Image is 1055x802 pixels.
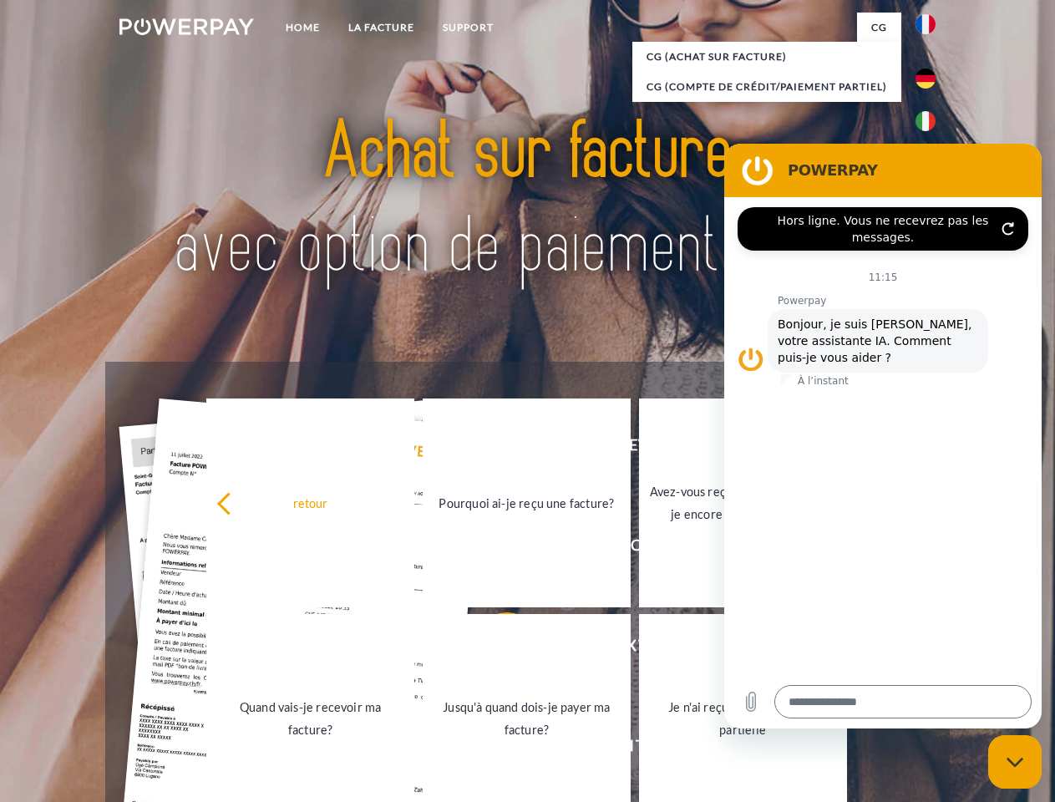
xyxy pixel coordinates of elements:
[724,144,1042,728] iframe: Fenêtre de messagerie
[857,13,901,43] a: CG
[649,696,837,741] div: Je n'ai reçu qu'une livraison partielle
[916,111,936,131] img: it
[433,491,621,514] div: Pourquoi ai-je reçu une facture?
[649,480,837,525] div: Avez-vous reçu mes paiements, ai-je encore un solde ouvert?
[916,69,936,89] img: de
[119,18,254,35] img: logo-powerpay-white.svg
[916,14,936,34] img: fr
[160,80,895,320] img: title-powerpay_fr.svg
[632,72,901,102] a: CG (Compte de crédit/paiement partiel)
[216,491,404,514] div: retour
[429,13,508,43] a: Support
[433,696,621,741] div: Jusqu'à quand dois-je payer ma facture?
[271,13,334,43] a: Home
[632,42,901,72] a: CG (achat sur facture)
[334,13,429,43] a: LA FACTURE
[988,735,1042,789] iframe: Bouton de lancement de la fenêtre de messagerie, conversation en cours
[639,398,847,607] a: Avez-vous reçu mes paiements, ai-je encore un solde ouvert?
[216,696,404,741] div: Quand vais-je recevoir ma facture?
